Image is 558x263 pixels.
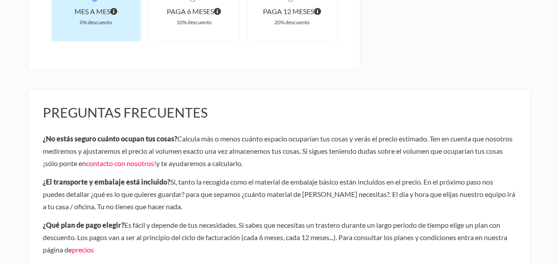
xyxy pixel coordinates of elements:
[43,219,516,256] p: Es fácil y depende de tus necesidades. Si sabes que necesitas un trastero durante un largo period...
[43,104,516,121] h3: Preguntas frecuentes
[72,245,94,254] a: precios
[43,221,124,229] b: ¿Qué plan de pago elegir?
[43,133,516,170] p: Calcula más o menos cuánto espacio ocuparían tus cosas y verás el precio estimado. Ten en cuenta ...
[262,18,322,27] div: 20% descuento
[43,134,177,143] b: ¿No estás seguro cuánto ocupan tus cosas?
[214,5,221,18] span: Pagas cada 6 meses por el volumen que ocupan tus cosas. El precio incluye el descuento de 10% y e...
[86,159,156,167] a: contacto con nosotros!
[66,18,127,27] div: 0% descuento
[399,150,558,263] div: Widget de chat
[399,150,558,263] iframe: Chat Widget
[43,178,170,186] b: ¿El transporte y embalaje está incluido?
[164,18,225,27] div: 10% descuento
[110,5,117,18] span: Pagas al principio de cada mes por el volumen que ocupan tus cosas. A diferencia de otros planes ...
[314,5,321,18] span: Pagas cada 12 meses por el volumen que ocupan tus cosas. El precio incluye el descuento de 20% y ...
[66,5,127,18] div: Mes a mes
[43,176,516,213] p: Sí, tanto la recogida como el material de embalaje básico están incluidos en el precio. En el pró...
[164,5,225,18] div: paga 6 meses
[262,5,322,18] div: paga 12 meses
